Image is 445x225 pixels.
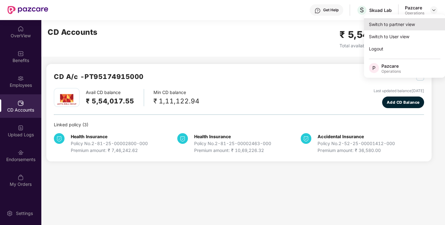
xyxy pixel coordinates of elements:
[8,6,48,14] img: New Pazcare Logo
[18,174,24,181] img: svg+xml;base64,PHN2ZyBpZD0iTXlfT3JkZXJzIiBkYXRhLW5hbWU9Ik15IE9yZGVycyIgeG1sbnM9Imh0dHA6Ly93d3cudz...
[381,63,401,69] div: Pazcare
[194,147,271,154] div: Premium amount: ₹ 10,69,226.32
[86,89,144,106] div: Avail CD balance
[194,134,231,139] b: Health Insurance
[318,134,364,139] b: Accidental Insurance
[405,5,424,11] div: Pazcare
[339,43,394,48] span: Total available CD balance
[318,140,395,147] div: Policy No. 2-52-25-00001412-000
[54,71,144,82] h2: CD A/c - PT95174915000
[369,7,392,13] div: Skuad Lab
[314,8,321,14] img: svg+xml;base64,PHN2ZyBpZD0iSGVscC0zMngzMiIgeG1sbnM9Imh0dHA6Ly93d3cudzMub3JnLzIwMDAvc3ZnIiB3aWR0aD...
[194,140,271,147] div: Policy No. 2-81-25-00002463-000
[18,26,24,32] img: svg+xml;base64,PHN2ZyBpZD0iSG9tZSIgeG1sbnM9Imh0dHA6Ly93d3cudzMub3JnLzIwMDAvc3ZnIiB3aWR0aD0iMjAiIG...
[381,69,401,74] div: Operations
[387,99,420,106] span: Add CD Balance
[18,149,24,156] img: svg+xml;base64,PHN2ZyBpZD0iRW5kb3JzZW1lbnRzIiB4bWxucz0iaHR0cDovL3d3dy53My5vcmcvMjAwMC9zdmciIHdpZH...
[18,50,24,57] img: svg+xml;base64,PHN2ZyBpZD0iQmVuZWZpdHMiIHhtbG5zPSJodHRwOi8vd3d3LnczLm9yZy8yMDAwL3N2ZyIgd2lkdGg9Ij...
[7,210,13,217] img: svg+xml;base64,PHN2ZyBpZD0iU2V0dGluZy0yMHgyMCIgeG1sbnM9Imh0dHA6Ly93d3cudzMub3JnLzIwMDAvc3ZnIiB3aW...
[71,140,148,147] div: Policy No. 2-81-25-00002800-000
[48,26,98,38] h2: CD Accounts
[323,8,339,13] div: Get Help
[18,100,24,106] img: svg+xml;base64,PHN2ZyBpZD0iQ0RfQWNjb3VudHMiIGRhdGEtbmFtZT0iQ0QgQWNjb3VudHMiIHhtbG5zPSJodHRwOi8vd3...
[382,97,424,108] button: Add CD Balance
[54,121,424,128] div: Linked policy ( 3 )
[18,75,24,81] img: svg+xml;base64,PHN2ZyBpZD0iRW1wbG95ZWVzIiB4bWxucz0iaHR0cDovL3d3dy53My5vcmcvMjAwMC9zdmciIHdpZHRoPS...
[56,88,78,110] img: aditya.png
[339,27,405,42] h2: ₹ 5,54,017.55
[177,133,188,144] img: svg+xml;base64,PHN2ZyB4bWxucz0iaHR0cDovL3d3dy53My5vcmcvMjAwMC9zdmciIHdpZHRoPSIzNCIgaGVpZ2h0PSIzNC...
[431,8,436,13] img: svg+xml;base64,PHN2ZyBpZD0iRHJvcGRvd24tMzJ4MzIiIHhtbG5zPSJodHRwOi8vd3d3LnczLm9yZy8yMDAwL3N2ZyIgd2...
[153,96,199,106] div: ₹ 1,11,122.94
[71,147,148,154] div: Premium amount: ₹ 7,46,242.62
[405,11,424,16] div: Operations
[71,134,107,139] b: Health Insurance
[86,96,134,106] h2: ₹ 5,54,017.55
[318,147,395,154] div: Premium amount: ₹ 36,580.00
[153,89,199,106] div: Min CD balance
[14,210,35,217] div: Settings
[54,133,65,144] img: svg+xml;base64,PHN2ZyB4bWxucz0iaHR0cDovL3d3dy53My5vcmcvMjAwMC9zdmciIHdpZHRoPSIzNCIgaGVpZ2h0PSIzNC...
[373,88,424,94] div: Last updated balance [DATE]
[18,125,24,131] img: svg+xml;base64,PHN2ZyBpZD0iVXBsb2FkX0xvZ3MiIGRhdGEtbmFtZT0iVXBsb2FkIExvZ3MiIHhtbG5zPSJodHRwOi8vd3...
[301,133,311,144] img: svg+xml;base64,PHN2ZyB4bWxucz0iaHR0cDovL3d3dy53My5vcmcvMjAwMC9zdmciIHdpZHRoPSIzNCIgaGVpZ2h0PSIzNC...
[372,64,375,72] span: P
[360,6,364,14] span: S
